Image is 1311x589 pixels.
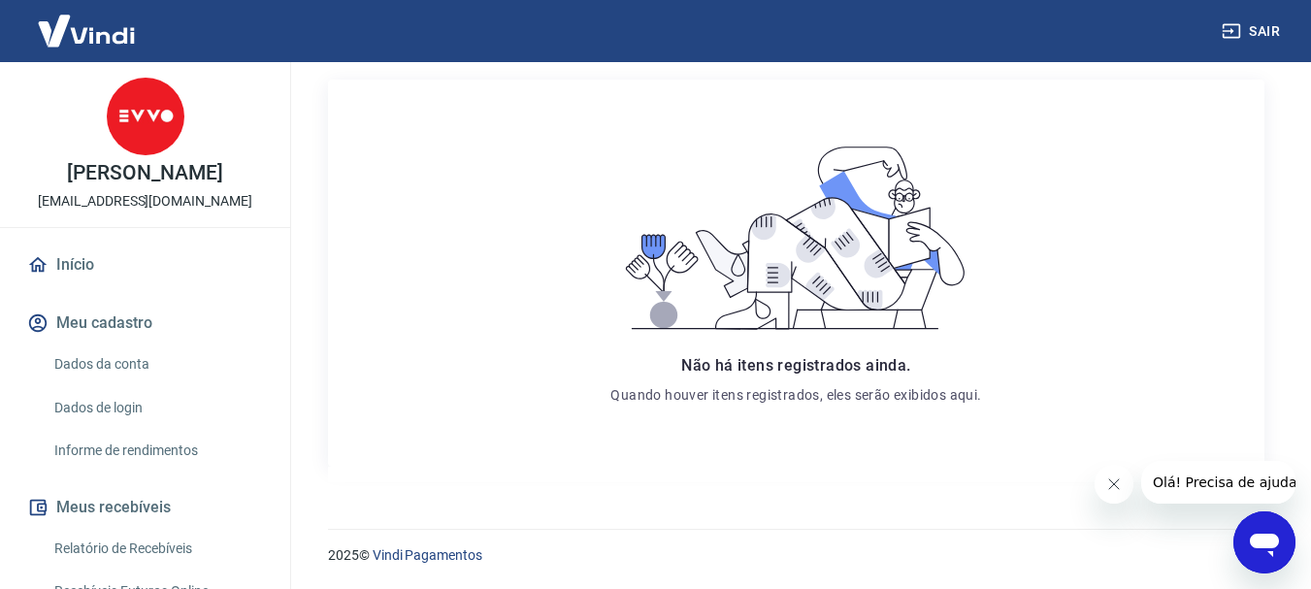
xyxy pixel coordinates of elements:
[23,302,267,344] button: Meu cadastro
[1095,465,1133,504] iframe: Fechar mensagem
[328,545,1264,566] p: 2025 ©
[1218,14,1288,49] button: Sair
[23,244,267,286] a: Início
[47,431,267,471] a: Informe de rendimentos
[47,388,267,428] a: Dados de login
[610,385,981,405] p: Quando houver itens registrados, eles serão exibidos aqui.
[67,163,222,183] p: [PERSON_NAME]
[47,344,267,384] a: Dados da conta
[1141,461,1295,504] iframe: Mensagem da empresa
[38,191,252,212] p: [EMAIL_ADDRESS][DOMAIN_NAME]
[107,78,184,155] img: 7e41d253-f954-457c-94c1-8e980b93c5de.jpeg
[23,1,149,60] img: Vindi
[1233,511,1295,573] iframe: Botão para abrir a janela de mensagens
[47,529,267,569] a: Relatório de Recebíveis
[23,486,267,529] button: Meus recebíveis
[12,14,163,29] span: Olá! Precisa de ajuda?
[373,547,482,563] a: Vindi Pagamentos
[681,356,910,375] span: Não há itens registrados ainda.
